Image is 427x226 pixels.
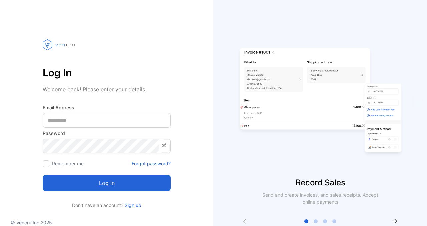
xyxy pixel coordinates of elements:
img: slider image [237,27,404,177]
label: Email Address [43,104,171,111]
p: Log In [43,65,171,81]
label: Remember me [52,161,84,166]
button: Log in [43,175,171,191]
p: Send and create invoices, and sales receipts. Accept online payments [256,191,384,205]
p: Record Sales [213,177,427,189]
p: Welcome back! Please enter your details. [43,85,171,93]
a: Forgot password? [132,160,171,167]
label: Password [43,130,171,137]
img: vencru logo [43,27,76,63]
a: Sign up [123,202,141,208]
p: Don't have an account? [43,202,171,209]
